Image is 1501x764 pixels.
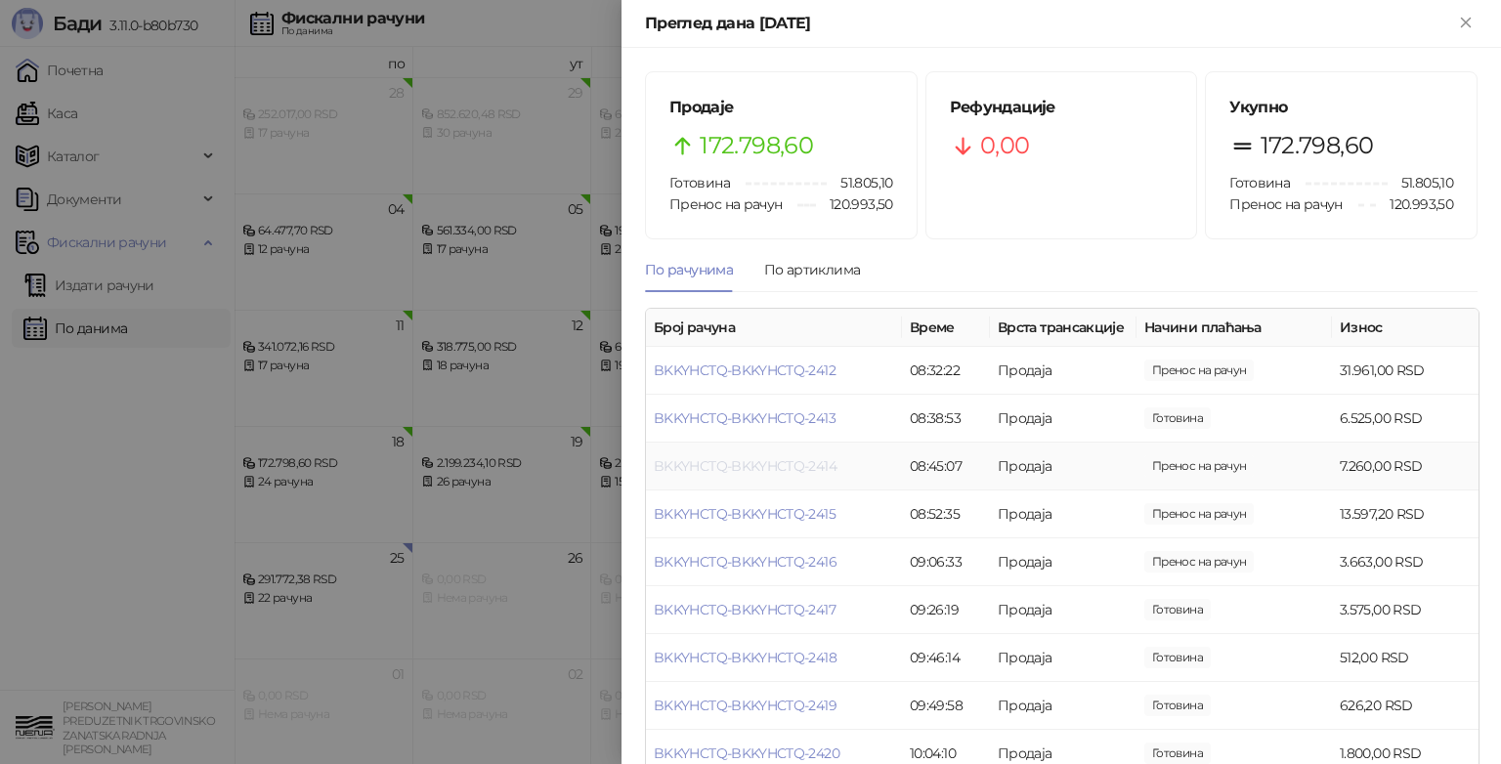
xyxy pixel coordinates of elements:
div: По рачунима [645,259,733,280]
span: 512,00 [1144,647,1211,668]
a: BKKYHCTQ-BKKYHCTQ-2412 [654,361,836,379]
span: 120.993,50 [816,193,893,215]
a: BKKYHCTQ-BKKYHCTQ-2413 [654,409,836,427]
td: 6.525,00 RSD [1332,395,1479,443]
span: Готовина [669,174,730,191]
span: 626,20 [1144,695,1211,716]
span: Готовина [1229,174,1290,191]
h5: Укупно [1229,96,1453,119]
td: 31.961,00 RSD [1332,347,1479,395]
td: 512,00 RSD [1332,634,1479,682]
h5: Продаје [669,96,893,119]
a: BKKYHCTQ-BKKYHCTQ-2414 [654,457,836,475]
span: 13.597,20 [1144,503,1254,525]
button: Close [1454,12,1478,35]
div: Преглед дана [DATE] [645,12,1454,35]
td: 08:52:35 [902,490,990,538]
td: 09:46:14 [902,634,990,682]
td: Продаја [990,586,1136,634]
span: 120.993,50 [1376,193,1453,215]
a: BKKYHCTQ-BKKYHCTQ-2420 [654,744,839,762]
th: Врста трансакције [990,309,1136,347]
th: Начини плаћања [1136,309,1332,347]
span: Пренос на рачун [669,195,782,213]
span: 3.575,00 [1144,599,1211,620]
a: BKKYHCTQ-BKKYHCTQ-2418 [654,649,836,666]
td: Продаја [990,347,1136,395]
td: Продаја [990,395,1136,443]
span: 6.525,00 [1144,407,1211,429]
td: Продаја [990,634,1136,682]
td: Продаја [990,490,1136,538]
a: BKKYHCTQ-BKKYHCTQ-2416 [654,553,836,571]
td: 626,20 RSD [1332,682,1479,730]
div: По артиклима [764,259,860,280]
a: BKKYHCTQ-BKKYHCTQ-2415 [654,505,836,523]
th: Износ [1332,309,1479,347]
td: 3.575,00 RSD [1332,586,1479,634]
td: 08:45:07 [902,443,990,490]
span: 0,00 [980,127,1029,164]
span: 1.800,00 [1144,743,1211,764]
span: 51.805,10 [827,172,892,193]
td: Продаја [990,682,1136,730]
th: Број рачуна [646,309,902,347]
td: 08:38:53 [902,395,990,443]
span: 172.798,60 [700,127,813,164]
span: 7.260,00 [1144,455,1254,477]
th: Време [902,309,990,347]
span: Пренос на рачун [1229,195,1342,213]
span: 31.961,00 [1144,360,1254,381]
span: 3.663,00 [1144,551,1254,573]
td: 09:06:33 [902,538,990,586]
a: BKKYHCTQ-BKKYHCTQ-2417 [654,601,836,618]
td: 3.663,00 RSD [1332,538,1479,586]
span: 51.805,10 [1388,172,1453,193]
a: BKKYHCTQ-BKKYHCTQ-2419 [654,697,836,714]
td: 08:32:22 [902,347,990,395]
td: Продаја [990,443,1136,490]
h5: Рефундације [950,96,1174,119]
td: 09:26:19 [902,586,990,634]
td: 7.260,00 RSD [1332,443,1479,490]
td: 09:49:58 [902,682,990,730]
td: Продаја [990,538,1136,586]
td: 13.597,20 RSD [1332,490,1479,538]
span: 172.798,60 [1261,127,1374,164]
